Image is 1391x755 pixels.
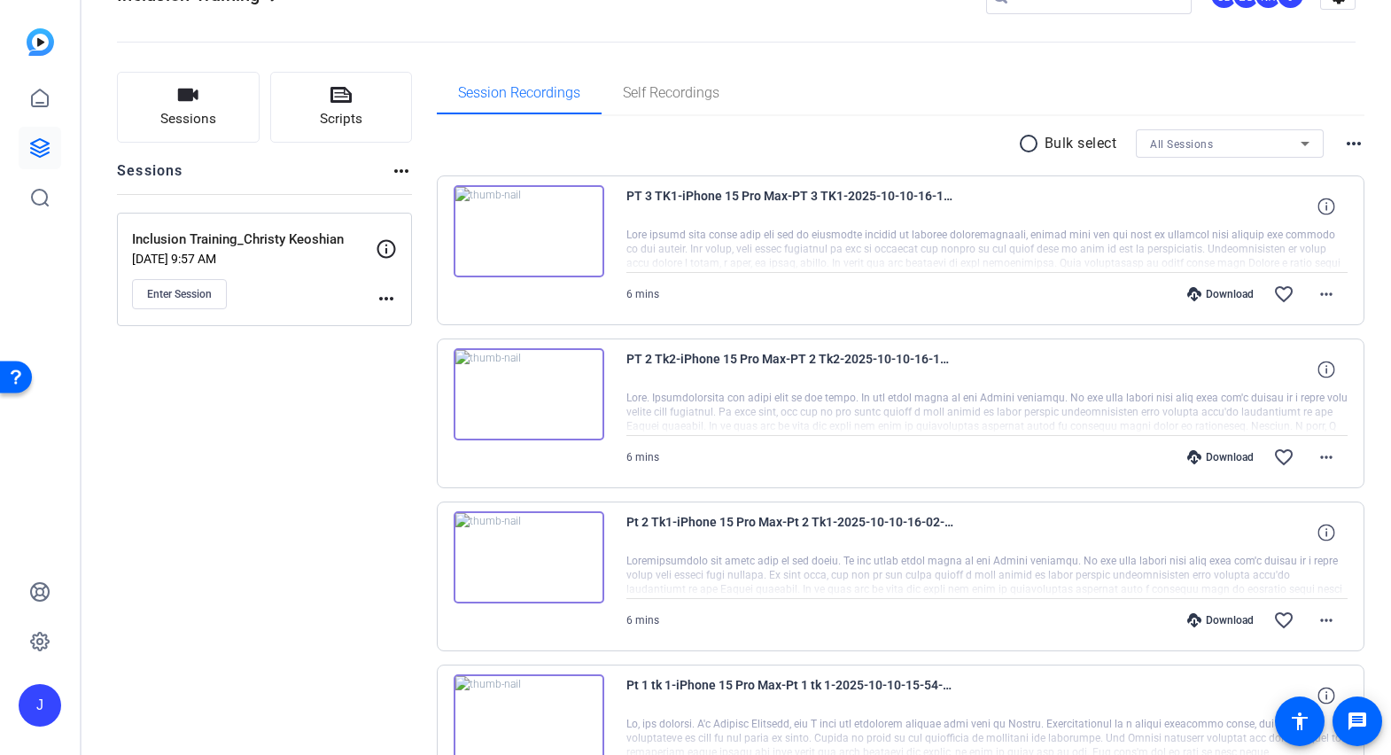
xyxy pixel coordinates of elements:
mat-icon: more_horiz [1316,447,1337,468]
mat-icon: message [1347,711,1368,732]
img: thumb-nail [454,348,604,440]
button: Enter Session [132,279,227,309]
img: thumb-nail [454,185,604,277]
span: PT 2 Tk2-iPhone 15 Pro Max-PT 2 Tk2-2025-10-10-16-11-31-554-0 [626,348,954,391]
mat-icon: accessibility [1289,711,1310,732]
div: Download [1178,613,1263,627]
mat-icon: favorite_border [1273,284,1294,305]
div: J [19,684,61,727]
span: 6 mins [626,288,659,300]
span: Pt 1 tk 1-iPhone 15 Pro Max-Pt 1 tk 1-2025-10-10-15-54-30-431-0 [626,674,954,717]
mat-icon: favorite_border [1273,610,1294,631]
p: [DATE] 9:57 AM [132,252,376,266]
mat-icon: radio_button_unchecked [1018,133,1045,154]
mat-icon: more_horiz [1343,133,1364,154]
p: Bulk select [1045,133,1117,154]
span: All Sessions [1150,138,1213,151]
img: blue-gradient.svg [27,28,54,56]
span: 6 mins [626,614,659,627]
mat-icon: more_horiz [376,288,397,309]
mat-icon: more_horiz [1316,610,1337,631]
div: Download [1178,287,1263,301]
p: Inclusion Training_Christy Keoshian [132,230,376,250]
span: Sessions [160,109,216,129]
mat-icon: more_horiz [391,160,412,182]
button: Scripts [270,72,413,143]
mat-icon: favorite_border [1273,447,1294,468]
div: Download [1178,450,1263,464]
span: PT 3 TK1-iPhone 15 Pro Max-PT 3 TK1-2025-10-10-16-17-54-448-0 [626,185,954,228]
img: thumb-nail [454,511,604,603]
button: Sessions [117,72,260,143]
span: Session Recordings [458,86,580,100]
span: Scripts [320,109,362,129]
span: Pt 2 Tk1-iPhone 15 Pro Max-Pt 2 Tk1-2025-10-10-16-02-23-678-0 [626,511,954,554]
span: 6 mins [626,451,659,463]
h2: Sessions [117,160,183,194]
span: Enter Session [147,287,212,301]
mat-icon: more_horiz [1316,284,1337,305]
span: Self Recordings [623,86,719,100]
